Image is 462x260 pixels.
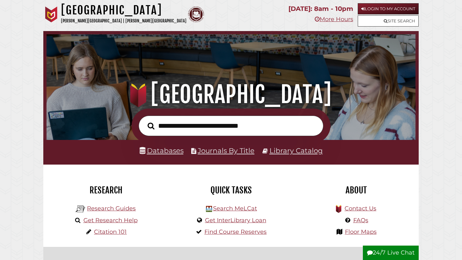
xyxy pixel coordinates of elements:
[206,206,212,212] img: Hekman Library Logo
[345,205,376,212] a: Contact Us
[76,204,85,214] img: Hekman Library Logo
[148,122,154,129] i: Search
[353,217,368,224] a: FAQs
[204,228,267,235] a: Find Course Reserves
[345,228,377,235] a: Floor Maps
[94,228,127,235] a: Citation 101
[358,15,419,27] a: Site Search
[83,217,138,224] a: Get Research Help
[61,3,186,17] h1: [GEOGRAPHIC_DATA]
[315,16,353,23] a: More Hours
[43,6,59,22] img: Calvin University
[144,121,158,131] button: Search
[298,185,414,196] h2: About
[358,3,419,14] a: Login to My Account
[188,6,204,22] img: Calvin Theological Seminary
[61,17,186,25] p: [PERSON_NAME][GEOGRAPHIC_DATA] | [PERSON_NAME][GEOGRAPHIC_DATA]
[140,146,184,155] a: Databases
[173,185,289,196] h2: Quick Tasks
[288,3,353,14] p: [DATE]: 8am - 10pm
[87,205,136,212] a: Research Guides
[198,146,254,155] a: Journals By Title
[48,185,164,196] h2: Research
[213,205,257,212] a: Search MeLCat
[205,217,266,224] a: Get InterLibrary Loan
[54,80,409,109] h1: [GEOGRAPHIC_DATA]
[269,146,323,155] a: Library Catalog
